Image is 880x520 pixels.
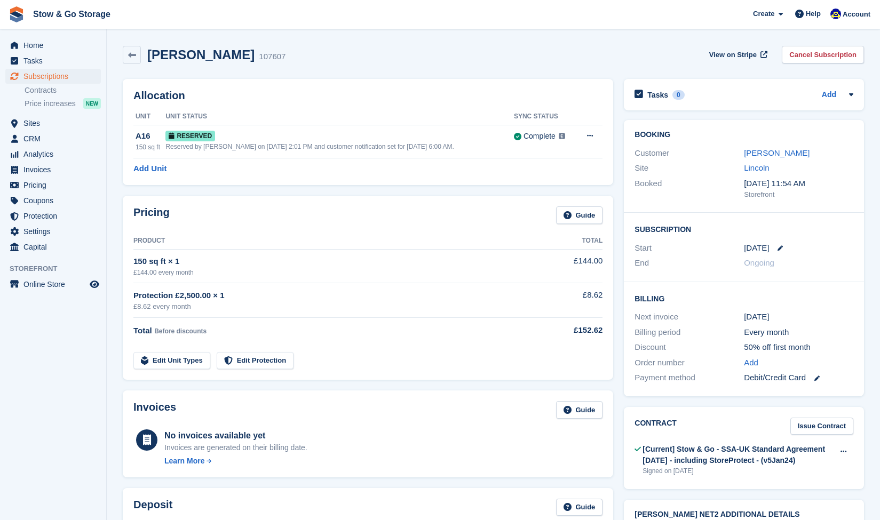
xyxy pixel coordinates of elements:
div: Reserved by [PERSON_NAME] on [DATE] 2:01 PM and customer notification set for [DATE] 6:00 AM. [165,142,514,151]
div: NEW [83,98,101,109]
h2: Pricing [133,206,170,224]
a: Add [822,89,836,101]
h2: Billing [635,293,853,303]
th: Unit Status [165,108,514,125]
h2: Invoices [133,401,176,419]
img: stora-icon-8386f47178a22dfd0bd8f6a31ec36ba5ce8667c1dd55bd0f319d3a0aa187defe.svg [9,6,25,22]
a: Guide [556,401,603,419]
span: Tasks [23,53,88,68]
a: Price increases NEW [25,98,101,109]
span: Invoices [23,162,88,177]
span: Subscriptions [23,69,88,84]
a: Preview store [88,278,101,291]
h2: Tasks [647,90,668,100]
a: menu [5,38,101,53]
a: menu [5,178,101,193]
h2: [PERSON_NAME] Net2 Additional Details [635,510,853,519]
div: Every month [744,326,853,339]
a: Contracts [25,85,101,95]
span: Capital [23,239,88,254]
div: Start [635,242,744,254]
a: menu [5,147,101,162]
div: Learn More [164,455,204,467]
div: Discount [635,341,744,354]
span: Create [753,9,774,19]
span: Sites [23,116,88,131]
div: 50% off first month [744,341,853,354]
div: Site [635,162,744,174]
div: End [635,257,744,269]
a: menu [5,277,101,292]
span: Coupons [23,193,88,208]
th: Unit [133,108,165,125]
a: menu [5,116,101,131]
h2: [PERSON_NAME] [147,47,255,62]
span: Storefront [10,263,106,274]
h2: Booking [635,131,853,139]
th: Sync Status [514,108,576,125]
a: menu [5,239,101,254]
td: £8.62 [531,283,603,318]
a: Edit Protection [217,352,294,370]
div: 150 sq ft × 1 [133,255,531,268]
div: Storefront [744,189,853,200]
a: Add Unit [133,163,167,175]
div: Debit/Credit Card [744,372,853,384]
div: Customer [635,147,744,159]
a: Edit Unit Types [133,352,210,370]
a: menu [5,209,101,223]
div: Booked [635,178,744,200]
span: Online Store [23,277,88,292]
div: Invoices are generated on their billing date. [164,442,307,453]
span: Home [23,38,88,53]
span: Ongoing [744,258,774,267]
a: menu [5,162,101,177]
a: menu [5,69,101,84]
span: Reserved [165,131,215,141]
a: Cancel Subscription [782,46,864,63]
div: 0 [672,90,685,100]
div: [Current] Stow & Go - SSA-UK Standard Agreement [DATE] - including StoreProtect - (v5Jan24) [643,444,834,466]
div: [DATE] 11:54 AM [744,178,853,190]
td: £144.00 [531,249,603,283]
a: Guide [556,206,603,224]
span: Total [133,326,152,335]
a: Stow & Go Storage [29,5,115,23]
div: £152.62 [531,324,603,337]
div: Payment method [635,372,744,384]
span: Before discounts [154,327,207,335]
span: Analytics [23,147,88,162]
div: Complete [524,131,556,142]
span: CRM [23,131,88,146]
div: £8.62 every month [133,301,531,312]
div: [DATE] [744,311,853,323]
img: Rob Good-Stephenson [830,9,841,19]
div: Order number [635,357,744,369]
a: menu [5,53,101,68]
a: Add [744,357,758,369]
div: Billing period [635,326,744,339]
span: View on Stripe [709,50,757,60]
div: Signed on [DATE] [643,466,834,476]
span: Protection [23,209,88,223]
a: menu [5,224,101,239]
a: [PERSON_NAME] [744,148,810,157]
a: Guide [556,499,603,516]
h2: Subscription [635,223,853,234]
a: View on Stripe [705,46,770,63]
a: Issue Contract [790,418,853,435]
div: A16 [136,130,165,142]
div: Next invoice [635,311,744,323]
h2: Contract [635,418,677,435]
span: Price increases [25,99,76,109]
a: Lincoln [744,163,770,172]
a: menu [5,131,101,146]
span: Settings [23,224,88,239]
div: £144.00 every month [133,268,531,277]
div: No invoices available yet [164,429,307,442]
div: 150 sq ft [136,142,165,152]
th: Product [133,233,531,250]
time: 2025-09-26 00:00:00 UTC [744,242,769,254]
h2: Deposit [133,499,172,516]
h2: Allocation [133,90,602,102]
